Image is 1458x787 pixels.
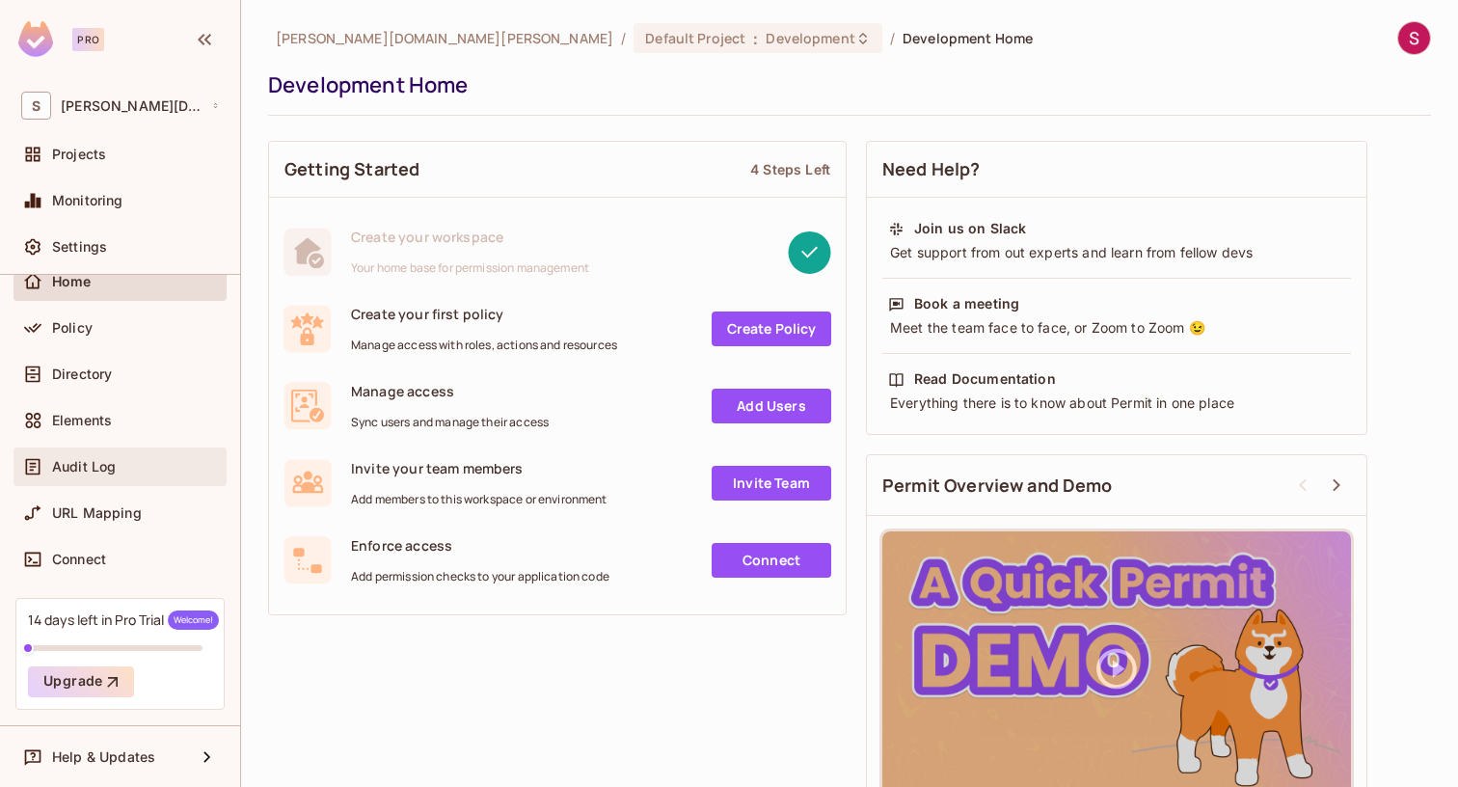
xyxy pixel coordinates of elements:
div: Get support from out experts and learn from fellow devs [888,243,1345,262]
span: the active workspace [276,29,613,47]
span: Help & Updates [52,749,155,765]
div: 4 Steps Left [750,160,830,178]
span: Development [766,29,854,47]
span: Your home base for permission management [351,260,589,276]
span: Need Help? [882,157,981,181]
span: Workspace: sridurga.rammohan.wrkr.com.au [61,98,202,114]
span: Home [52,274,92,289]
button: Upgrade [28,666,134,697]
span: S [21,92,51,120]
span: URL Mapping [52,505,142,521]
div: Everything there is to know about Permit in one place [888,393,1345,413]
span: Manage access with roles, actions and resources [351,338,617,353]
span: : [752,31,759,46]
div: Book a meeting [914,294,1019,313]
span: Welcome! [168,611,219,630]
span: Permit Overview and Demo [882,474,1113,498]
span: Invite your team members [351,459,607,477]
div: Meet the team face to face, or Zoom to Zoom 😉 [888,318,1345,338]
div: Join us on Slack [914,219,1026,238]
div: Development Home [268,70,1421,99]
span: Sync users and manage their access [351,415,549,430]
span: Connect [52,552,106,567]
span: Monitoring [52,193,123,208]
span: Projects [52,147,106,162]
div: Pro [72,28,104,51]
span: Add permission checks to your application code [351,569,609,584]
span: Default Project [645,29,745,47]
span: Development Home [903,29,1033,47]
span: Directory [52,366,112,382]
img: SReyMgAAAABJRU5ErkJggg== [18,21,53,57]
img: Sridurga Rammohan [1398,22,1430,54]
span: Add members to this workspace or environment [351,492,607,507]
span: Manage access [351,382,549,400]
a: Connect [712,543,831,578]
a: Create Policy [712,312,831,346]
li: / [890,29,895,47]
span: Create your first policy [351,305,617,323]
li: / [621,29,626,47]
a: Invite Team [712,466,831,501]
span: Settings [52,239,107,255]
span: Create your workspace [351,228,589,246]
span: Audit Log [52,459,116,475]
span: Policy [52,320,93,336]
div: Read Documentation [914,369,1056,389]
div: 14 days left in Pro Trial [28,611,219,630]
span: Enforce access [351,536,609,555]
a: Add Users [712,389,831,423]
span: Elements [52,413,112,428]
span: Getting Started [284,157,419,181]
